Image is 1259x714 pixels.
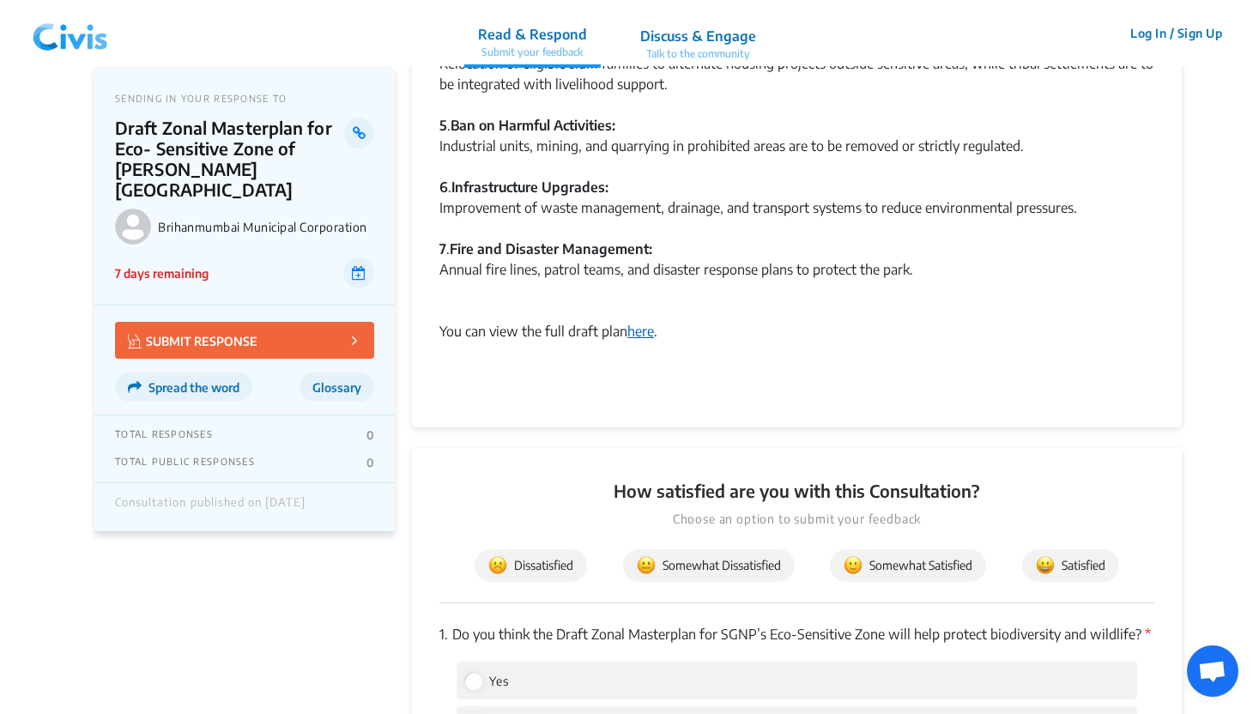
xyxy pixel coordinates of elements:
span: 1. [439,626,448,643]
p: How satisfied are you with this Consultation? [439,479,1154,503]
strong: 5 [439,117,447,134]
p: TOTAL RESPONSES [115,428,213,442]
a: here [627,323,654,340]
p: Talk to the community [640,46,756,62]
p: 7 days remaining [115,264,209,282]
div: . Improvement of waste management, drainage, and transport systems to reduce environmental pressu... [439,177,1154,300]
strong: Ban on Harmful Activities: [451,117,615,134]
button: Glossary [300,372,374,402]
strong: 7 [439,240,446,257]
button: Spread the word [115,372,252,402]
span: Spread the word [148,380,239,395]
p: 0 [366,428,374,442]
button: SUBMIT RESPONSE [115,322,374,359]
p: 0 [366,456,374,469]
button: Somewhat Satisfied [830,549,986,582]
p: Choose an option to submit your feedback [439,510,1154,529]
p: Submit your feedback [478,45,587,60]
img: navlogo.png [26,8,115,59]
button: Log In / Sign Up [1119,20,1233,46]
div: Open chat [1187,645,1238,697]
img: satisfied.svg [1036,556,1055,575]
div: You can view the full draft plan . [439,300,1154,403]
img: Brihanmumbai Municipal Corporation logo [115,209,151,245]
p: Brihanmumbai Municipal Corporation [158,220,374,234]
div: Consultation published on [DATE] [115,496,306,518]
p: Do you think the Draft Zonal Masterplan for SGNP’s Eco-Sensitive Zone will help protect biodivers... [439,624,1154,644]
span: Dissatisfied [488,556,573,575]
strong: Infrastructure Upgrades: [451,178,608,196]
img: somewhat_satisfied.svg [844,556,863,575]
button: Satisfied [1022,549,1119,582]
span: Yes [489,674,509,688]
div: . Relocation of eligible slum families to alternate housing projects outside sensitive areas, whi... [439,33,1154,115]
div: . Industrial units, mining, and quarrying in prohibited areas are to be removed or strictly regul... [439,115,1154,177]
span: Glossary [312,380,361,395]
button: Dissatisfied [475,549,587,582]
span: Satisfied [1036,556,1105,575]
img: somewhat_dissatisfied.svg [637,556,656,575]
strong: 6 [439,178,448,196]
p: Discuss & Engage [640,26,756,46]
p: TOTAL PUBLIC RESPONSES [115,456,255,469]
input: Yes [465,673,481,688]
p: Read & Respond [478,24,587,45]
p: SENDING IN YOUR RESPONSE TO [115,93,374,104]
span: Somewhat Satisfied [844,556,972,575]
button: Somewhat Dissatisfied [623,549,795,582]
img: dissatisfied.svg [488,556,507,575]
strong: Fire and Disaster Management: [450,240,652,257]
img: Vector.jpg [128,334,142,348]
p: Draft Zonal Masterplan for Eco- Sensitive Zone of [PERSON_NAME][GEOGRAPHIC_DATA] [115,118,344,200]
span: Somewhat Dissatisfied [637,556,781,575]
p: SUBMIT RESPONSE [128,330,257,350]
